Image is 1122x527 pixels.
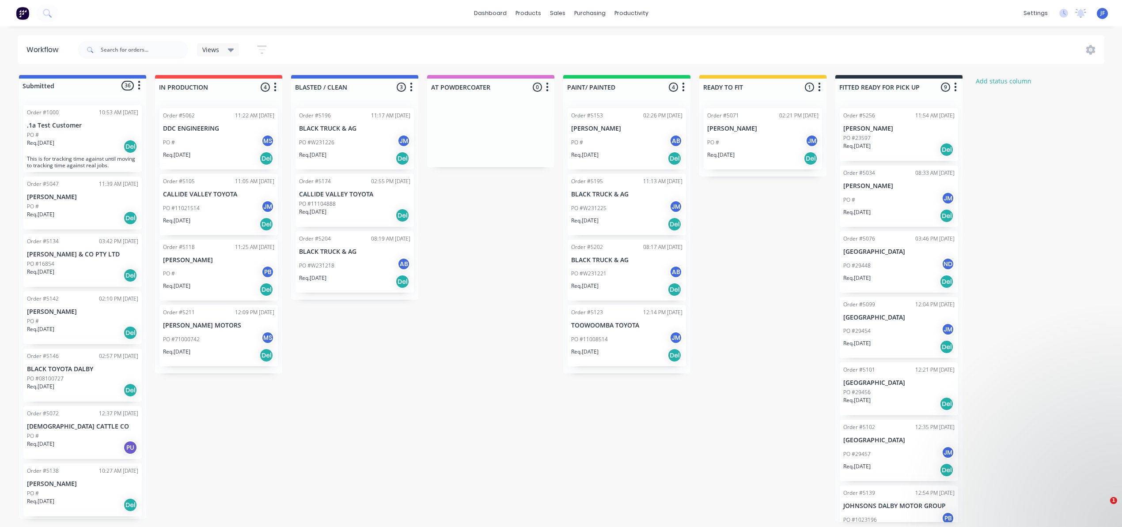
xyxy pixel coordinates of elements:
div: ND [941,257,955,271]
div: Order #506211:22 AM [DATE]DDC ENGINEERINGPO #MSReq.[DATE]Del [159,108,278,169]
div: 10:53 AM [DATE] [99,109,138,117]
div: Order #5174 [299,177,331,185]
div: JM [805,134,819,147]
div: Order #525611:54 AM [DATE][PERSON_NAME]PO #23597Req.[DATE]Del [840,108,958,161]
p: Req. [DATE] [163,348,190,356]
div: 12:14 PM [DATE] [643,309,682,316]
p: PO # [27,203,39,211]
p: PO #W231221 [571,270,606,278]
div: Del [940,340,954,354]
div: 02:57 PM [DATE] [99,352,138,360]
div: Order #510112:21 PM [DATE][GEOGRAPHIC_DATA]PO #29456Req.[DATE]Del [840,362,958,415]
div: Del [123,268,137,282]
div: Order #5034 [843,169,875,177]
div: AB [669,134,682,147]
p: Req. [DATE] [843,208,871,216]
div: Order #5118 [163,243,195,251]
div: Del [940,463,954,477]
p: Req. [DATE] [843,274,871,282]
p: Req. [DATE] [707,151,735,159]
p: PO #11104888 [299,200,336,208]
div: 03:46 PM [DATE] [915,235,955,243]
p: PO # [27,489,39,497]
div: Order #514202:10 PM [DATE][PERSON_NAME]PO #Req.[DATE]Del [23,291,142,344]
p: PO #29457 [843,450,871,458]
img: Factory [16,7,29,20]
p: PO # [27,131,39,139]
div: Order #5105 [163,177,195,185]
div: Order #5202 [571,243,603,251]
div: 10:27 AM [DATE] [99,467,138,475]
div: Del [667,151,682,166]
div: Del [395,208,409,222]
div: Del [123,383,137,397]
p: PO #08100727 [27,375,64,383]
div: Order #5138 [27,467,59,475]
div: Order #5102 [843,423,875,431]
p: PO # [571,139,583,147]
div: Order #5211 [163,309,195,316]
div: Order #515302:26 PM [DATE][PERSON_NAME]PO #ABReq.[DATE]Del [568,108,686,169]
p: Req. [DATE] [299,274,326,282]
p: PO #29456 [843,388,871,396]
p: Req. [DATE] [299,151,326,159]
div: Del [259,348,273,362]
p: BLACK TRUCK & AG [571,191,682,198]
p: CALLIDE VALLEY TOYOTA [163,191,274,198]
div: Order #507212:37 PM [DATE][DEMOGRAPHIC_DATA] CATTLE COPO #Req.[DATE]PU [23,406,142,459]
iframe: Intercom live chat [1092,497,1113,518]
p: PO #16854 [27,260,54,268]
div: Order #513403:42 PM [DATE][PERSON_NAME] & CO PTY LTDPO #16854Req.[DATE]Del [23,234,142,287]
div: JM [261,200,274,213]
div: 11:22 AM [DATE] [235,112,274,120]
p: [PERSON_NAME] [27,480,138,488]
div: Order #507102:21 PM [DATE][PERSON_NAME]PO #JMReq.[DATE]Del [704,108,822,169]
p: [DEMOGRAPHIC_DATA] CATTLE CO [27,423,138,430]
div: JM [669,200,682,213]
div: MS [261,331,274,344]
div: settings [1019,7,1052,20]
p: Req. [DATE] [27,139,54,147]
div: Del [940,209,954,223]
div: Order #5071 [707,112,739,120]
div: Del [259,217,273,231]
p: [PERSON_NAME] [843,182,955,190]
p: Req. [DATE] [163,282,190,290]
p: PO #29454 [843,327,871,335]
div: 12:04 PM [DATE] [915,301,955,309]
div: Del [123,498,137,512]
div: 02:26 PM [DATE] [643,112,682,120]
div: 08:33 AM [DATE] [915,169,955,177]
div: Order #5099 [843,301,875,309]
div: Order #517402:55 PM [DATE]CALLIDE VALLEY TOYOTAPO #11104888Req.[DATE]Del [296,174,414,227]
div: Order #5256 [843,112,875,120]
div: 11:54 AM [DATE] [915,112,955,120]
p: PO #23597 [843,134,871,142]
div: Del [667,348,682,362]
div: 03:42 PM [DATE] [99,237,138,245]
div: Order #510212:35 PM [DATE][GEOGRAPHIC_DATA]PO #29457JMReq.[DATE]Del [840,420,958,481]
div: Order #5123 [571,309,603,316]
div: 12:37 PM [DATE] [99,410,138,418]
p: [GEOGRAPHIC_DATA] [843,314,955,321]
div: PB [261,265,274,279]
p: .1a Test Customer [27,122,138,129]
p: TOOWOOMBA TOYOTA [571,322,682,329]
p: Req. [DATE] [571,151,599,159]
p: Req. [DATE] [843,463,871,471]
p: This is for tracking time against until moving to tracking time against real jobs. [27,155,138,169]
div: 12:54 PM [DATE] [915,489,955,497]
p: Req. [DATE] [571,217,599,225]
div: 02:55 PM [DATE] [371,177,410,185]
p: Req. [DATE] [27,268,54,276]
div: Order #503408:33 AM [DATE][PERSON_NAME]PO #JMReq.[DATE]Del [840,166,958,227]
p: PO # [27,432,39,440]
div: Workflow [27,45,63,55]
div: 11:39 AM [DATE] [99,180,138,188]
div: 11:13 AM [DATE] [643,177,682,185]
div: PU [123,440,137,455]
div: Order #100010:53 AM [DATE].1a Test CustomerPO #Req.[DATE]DelThis is for tracking time against unt... [23,105,142,172]
p: BLACK TRUCK & AG [571,256,682,264]
p: Req. [DATE] [299,208,326,216]
div: JM [397,134,410,147]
